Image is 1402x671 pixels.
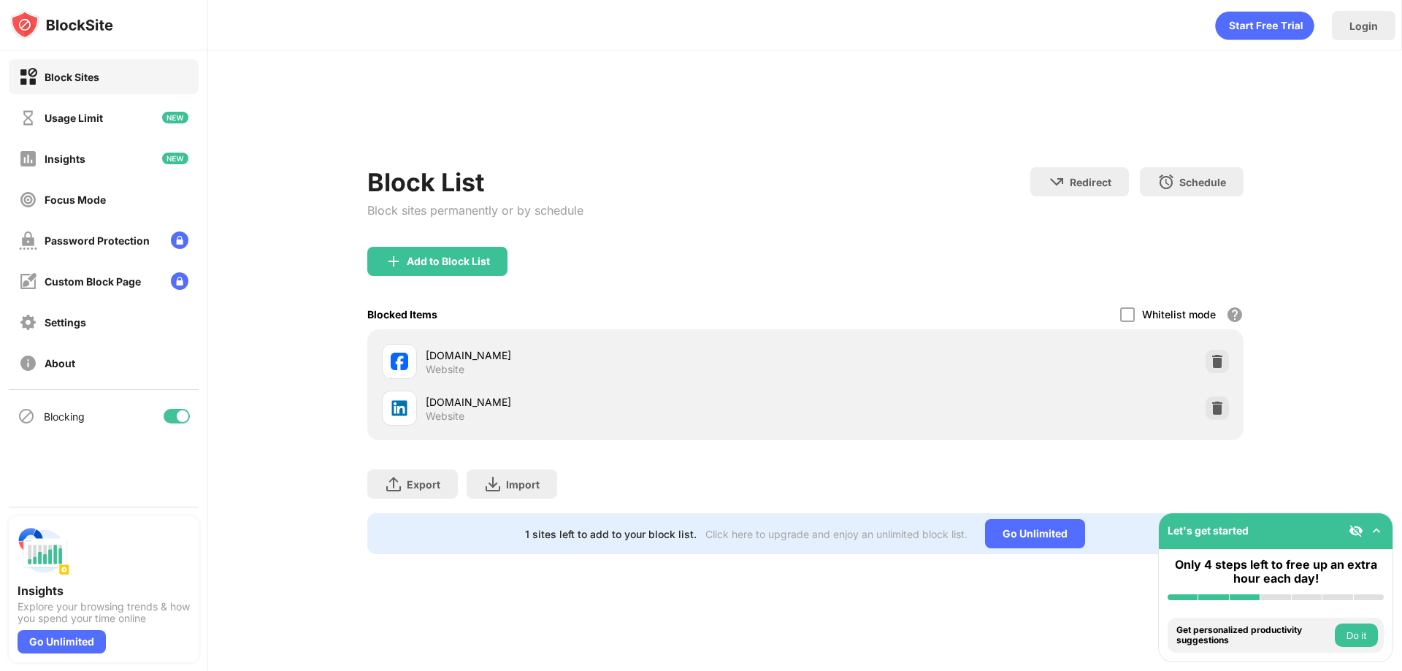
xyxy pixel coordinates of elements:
div: Explore your browsing trends & how you spend your time online [18,601,190,624]
div: Blocking [44,410,85,423]
img: blocking-icon.svg [18,407,35,425]
div: Password Protection [45,234,150,247]
div: Usage Limit [45,112,103,124]
div: Website [426,410,464,423]
div: Login [1349,20,1378,32]
img: block-on.svg [19,68,37,86]
div: animation [1215,11,1314,40]
div: Website [426,363,464,376]
img: favicons [391,353,408,370]
div: Export [407,478,440,491]
img: eye-not-visible.svg [1349,524,1363,538]
div: Focus Mode [45,193,106,206]
button: Do it [1335,624,1378,647]
div: Only 4 steps left to free up an extra hour each day! [1168,558,1384,586]
div: Schedule [1179,176,1226,188]
div: Settings [45,316,86,329]
img: new-icon.svg [162,153,188,164]
div: Redirect [1070,176,1111,188]
div: Get personalized productivity suggestions [1176,625,1331,646]
div: Whitelist mode [1142,308,1216,321]
img: focus-off.svg [19,191,37,209]
div: Go Unlimited [985,519,1085,548]
img: favicons [391,399,408,417]
img: lock-menu.svg [171,231,188,249]
div: Blocked Items [367,308,437,321]
div: 1 sites left to add to your block list. [525,528,697,540]
img: lock-menu.svg [171,272,188,290]
div: Block sites permanently or by schedule [367,203,583,218]
img: insights-off.svg [19,150,37,168]
img: push-insights.svg [18,525,70,578]
img: new-icon.svg [162,112,188,123]
div: Add to Block List [407,256,490,267]
img: settings-off.svg [19,313,37,331]
div: Block Sites [45,71,99,83]
img: password-protection-off.svg [19,231,37,250]
iframe: Banner [367,91,1244,150]
div: Import [506,478,540,491]
img: about-off.svg [19,354,37,372]
img: omni-setup-toggle.svg [1369,524,1384,538]
div: Block List [367,167,583,197]
div: Custom Block Page [45,275,141,288]
div: Click here to upgrade and enjoy an unlimited block list. [705,528,968,540]
div: About [45,357,75,369]
img: customize-block-page-off.svg [19,272,37,291]
div: Insights [45,153,85,165]
img: logo-blocksite.svg [10,10,113,39]
img: time-usage-off.svg [19,109,37,127]
div: [DOMAIN_NAME] [426,394,805,410]
div: Insights [18,583,190,598]
div: Go Unlimited [18,630,106,653]
div: [DOMAIN_NAME] [426,348,805,363]
div: Let's get started [1168,524,1249,537]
